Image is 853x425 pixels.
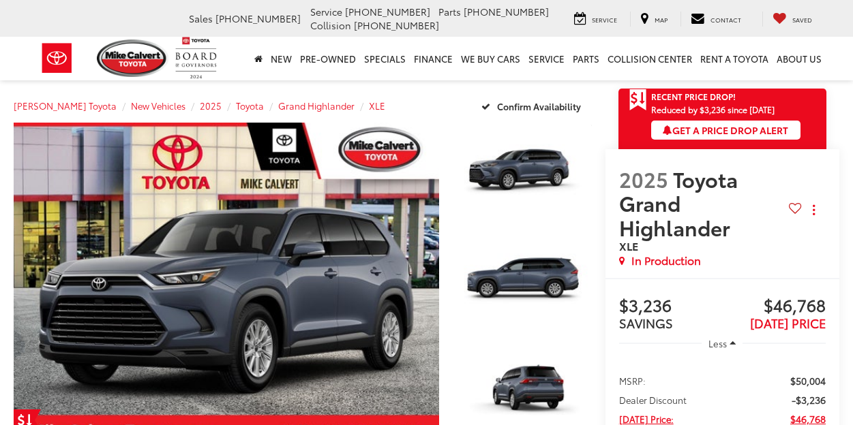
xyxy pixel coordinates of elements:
[680,12,751,27] a: Contact
[474,94,592,118] button: Confirm Availability
[564,12,627,27] a: Service
[310,5,342,18] span: Service
[813,204,815,215] span: dropdown dots
[750,314,826,332] span: [DATE] PRICE
[619,393,687,407] span: Dealer Discount
[360,37,410,80] a: Specials
[619,164,738,241] span: Toyota Grand Highlander
[792,393,826,407] span: -$3,236
[369,99,385,112] a: XLE
[762,12,822,27] a: My Saved Vehicles
[710,15,741,24] span: Contact
[790,374,826,388] span: $50,004
[453,121,593,226] img: 2025 Toyota Grand Highlander XLE
[453,232,593,336] img: 2025 Toyota Grand Highlander XLE
[189,12,213,25] span: Sales
[696,37,773,80] a: Rent a Toyota
[619,164,668,193] span: 2025
[629,89,647,112] span: Get Price Drop Alert
[14,99,117,112] a: [PERSON_NAME] Toyota
[631,253,701,268] span: In Production
[619,238,638,253] span: XLE
[655,15,668,24] span: Map
[457,37,524,80] a: WE BUY CARS
[97,40,169,77] img: Mike Calvert Toyota
[619,374,646,388] span: MSRP:
[250,37,267,80] a: Home
[31,36,83,80] img: Toyota
[651,105,801,114] span: Reduced by $3,236 since [DATE]
[722,296,826,317] span: $46,768
[618,89,827,105] a: Get Price Drop Alert Recent Price Drop!
[708,337,727,349] span: Less
[663,123,788,137] span: Get a Price Drop Alert
[131,99,185,112] a: New Vehicles
[200,99,222,112] a: 2025
[410,37,457,80] a: Finance
[792,15,812,24] span: Saved
[592,15,617,24] span: Service
[454,123,591,225] a: Expand Photo 1
[454,233,591,336] a: Expand Photo 2
[310,18,351,32] span: Collision
[296,37,360,80] a: Pre-Owned
[630,12,678,27] a: Map
[278,99,355,112] a: Grand Highlander
[267,37,296,80] a: New
[773,37,826,80] a: About Us
[569,37,603,80] a: Parts
[802,198,826,221] button: Actions
[619,314,673,332] span: SAVINGS
[619,296,723,317] span: $3,236
[603,37,696,80] a: Collision Center
[651,91,736,102] span: Recent Price Drop!
[524,37,569,80] a: Service
[702,331,743,356] button: Less
[464,5,549,18] span: [PHONE_NUMBER]
[497,100,581,112] span: Confirm Availability
[236,99,264,112] a: Toyota
[354,18,439,32] span: [PHONE_NUMBER]
[215,12,301,25] span: [PHONE_NUMBER]
[345,5,430,18] span: [PHONE_NUMBER]
[438,5,461,18] span: Parts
